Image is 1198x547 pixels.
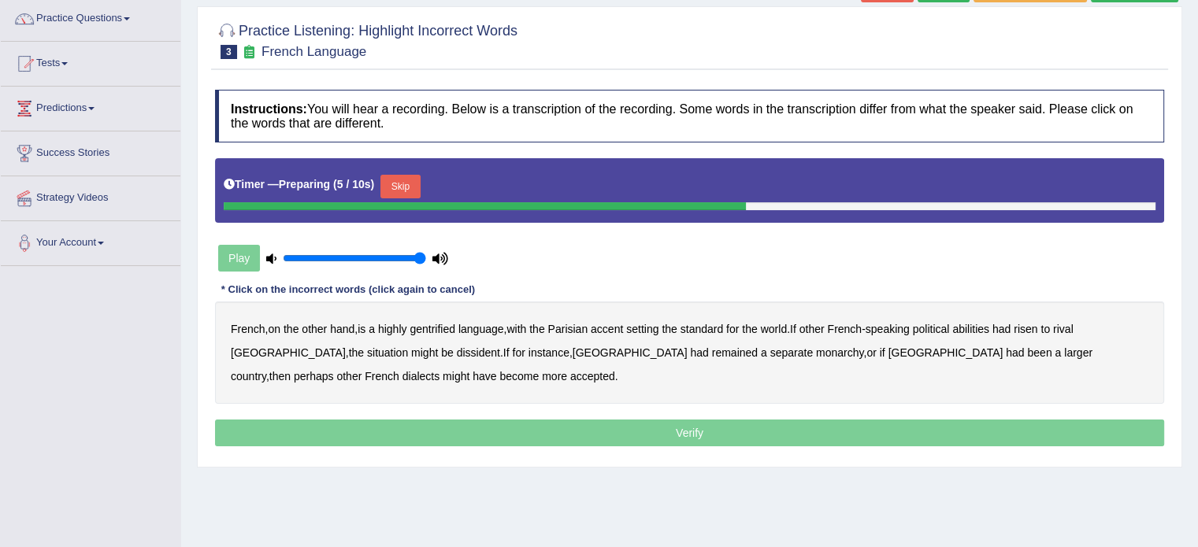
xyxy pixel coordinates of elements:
b: dissident [457,346,500,359]
b: dialects [402,370,440,383]
b: speaking [866,323,910,335]
b: [GEOGRAPHIC_DATA] [231,346,346,359]
b: highly [378,323,407,335]
h5: Timer — [224,179,374,190]
b: if [880,346,885,359]
b: is [358,323,365,335]
b: hand [330,323,354,335]
b: might [443,370,469,383]
h4: You will hear a recording. Below is a transcription of the recording. Some words in the transcrip... [215,90,1164,142]
b: 5 / 10s [337,178,371,190]
b: French [365,370,399,383]
b: have [473,370,496,383]
b: separate [770,346,813,359]
b: monarchy [816,346,863,359]
b: abilities [952,323,989,335]
b: the [284,323,299,335]
a: Your Account [1,221,180,261]
b: If [503,346,510,359]
b: perhaps [294,370,334,383]
b: situation [367,346,408,359]
small: French Language [261,44,366,59]
b: more [542,370,567,383]
b: political [913,323,950,335]
b: other [799,323,825,335]
b: If [790,323,796,335]
b: accent [591,323,623,335]
b: on [268,323,280,335]
a: Tests [1,42,180,81]
b: had [1006,346,1024,359]
b: risen [1014,323,1037,335]
b: French [231,323,265,335]
b: to [1040,323,1050,335]
b: with [506,323,526,335]
b: ( [333,178,337,190]
b: be [441,346,454,359]
b: standard [681,323,723,335]
b: accepted [570,370,615,383]
b: Parisian [548,323,588,335]
a: Strategy Videos [1,176,180,216]
b: or [866,346,876,359]
b: the [742,323,757,335]
b: Instructions: [231,102,307,116]
b: had [690,346,708,359]
b: a [761,346,767,359]
b: a [369,323,375,335]
b: had [992,323,1011,335]
b: ) [371,178,375,190]
b: [GEOGRAPHIC_DATA] [888,346,1003,359]
button: Skip [380,175,420,198]
b: then [269,370,291,383]
div: * Click on the incorrect words (click again to cancel) [215,282,481,297]
b: become [499,370,539,383]
b: for [726,323,739,335]
b: Preparing [279,178,330,190]
b: the [529,323,544,335]
b: French [827,323,862,335]
a: Predictions [1,87,180,126]
small: Exam occurring question [241,45,258,60]
b: a [1055,346,1061,359]
b: other [302,323,327,335]
b: larger [1064,346,1092,359]
b: instance [529,346,569,359]
b: the [349,346,364,359]
b: might [411,346,438,359]
a: Success Stories [1,131,180,171]
b: the [662,323,677,335]
h2: Practice Listening: Highlight Incorrect Words [215,20,517,59]
b: remained [712,346,758,359]
b: rival [1053,323,1074,335]
b: setting [626,323,658,335]
b: language [458,323,504,335]
b: country [231,370,266,383]
div: , , , . - , . , , , . [215,301,1164,404]
b: other [336,370,362,383]
b: for [512,346,525,359]
b: world [761,323,787,335]
span: 3 [221,45,237,59]
b: [GEOGRAPHIC_DATA] [573,346,688,359]
b: been [1027,346,1051,359]
b: gentrified [410,323,455,335]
